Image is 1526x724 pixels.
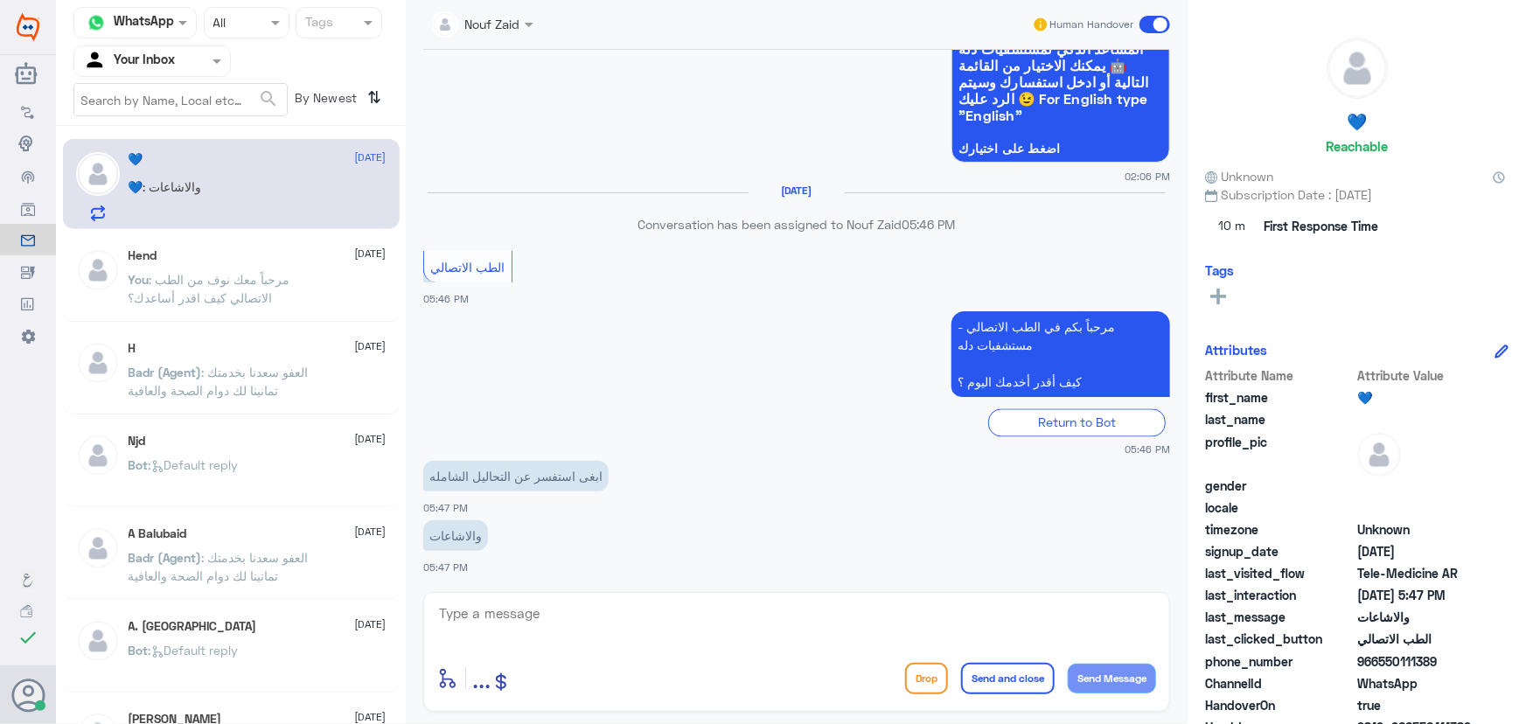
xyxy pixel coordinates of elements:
h5: Hend [129,248,157,263]
span: 966550111389 [1357,652,1484,671]
span: والاشاعات [1357,608,1484,626]
img: defaultAdmin.png [76,619,120,663]
button: ... [472,658,491,698]
span: [DATE] [355,524,387,540]
span: اضغط على اختيارك [958,142,1163,156]
span: Attribute Name [1205,366,1354,385]
img: Widebot Logo [17,13,39,41]
button: Avatar [11,679,45,712]
h6: Tags [1205,262,1234,278]
h6: [DATE] [749,184,845,197]
span: Tele-Medicine AR [1357,564,1484,582]
img: yourInbox.svg [83,48,109,74]
span: profile_pic [1205,433,1354,473]
span: 10 m [1205,211,1258,242]
span: 05:46 PM [423,293,469,304]
span: : العفو سعدنا بخدمتك تمانينا لك دوام الصحة والعافية [129,365,309,398]
span: timezone [1205,520,1354,539]
span: : والاشاعات [143,179,202,194]
span: [DATE] [355,150,387,165]
h6: Reachable [1326,138,1388,154]
span: By Newest [288,83,361,118]
span: search [258,88,279,109]
div: Tags [303,12,333,35]
p: 17/9/2025, 5:46 PM [951,311,1170,397]
span: last_clicked_button [1205,630,1354,648]
h5: A. Turki [129,619,257,634]
span: [DATE] [355,246,387,261]
span: HandoverOn [1205,696,1354,714]
span: سعداء بتواجدك معنا اليوم 👋 أنا المساعد الذكي لمستشفيات دله 🤖 يمكنك الاختيار من القائمة التالية أو... [958,24,1163,123]
span: Human Handover [1049,17,1133,32]
h6: Attributes [1205,342,1267,358]
span: 05:46 PM [1125,442,1170,456]
img: defaultAdmin.png [76,152,120,196]
button: Drop [905,663,948,694]
h5: 💙 [1347,112,1367,132]
span: 02:06 PM [1125,169,1170,184]
img: defaultAdmin.png [76,434,120,477]
i: ⇅ [368,83,382,112]
span: الطب الاتصالي [1357,630,1484,648]
img: defaultAdmin.png [76,248,120,292]
span: 2025-09-17T14:47:15.622Z [1357,586,1484,604]
span: signup_date [1205,542,1354,560]
span: first_name [1205,388,1354,407]
p: Conversation has been assigned to Nouf Zaid [423,215,1170,233]
p: 17/9/2025, 5:47 PM [423,520,488,551]
span: last_name [1205,410,1354,428]
span: Unknown [1357,520,1484,539]
span: : Default reply [149,643,239,658]
div: Return to Bot [988,409,1166,436]
button: Send Message [1068,664,1156,693]
span: 05:47 PM [423,561,468,573]
span: Badr (Agent) [129,365,202,379]
span: Attribute Value [1357,366,1484,385]
h5: Njd [129,434,146,449]
span: : مرحباً معك نوف من الطب الاتصالي كيف اقدر أساعدك؟ [129,272,290,305]
span: : العفو سعدنا بخدمتك تمانينا لك دوام الصحة والعافية [129,550,309,583]
span: First Response Time [1264,217,1378,235]
span: [DATE] [355,338,387,354]
span: 05:47 PM [423,502,468,513]
button: search [258,85,279,114]
span: 2 [1357,674,1484,693]
span: [DATE] [355,616,387,632]
span: 2025-09-12T16:42:28.948Z [1357,542,1484,560]
span: ... [472,662,491,693]
span: true [1357,696,1484,714]
span: 💙 [129,179,143,194]
span: الطب الاتصالي [431,260,505,275]
h5: A Balubaid [129,526,187,541]
img: defaultAdmin.png [76,341,120,385]
i: check [17,627,38,648]
span: phone_number [1205,652,1354,671]
h5: H [129,341,136,356]
span: Subscription Date : [DATE] [1205,185,1509,204]
input: Search by Name, Local etc… [74,84,287,115]
img: whatsapp.png [83,10,109,36]
span: 05:46 PM [902,217,956,232]
span: [DATE] [355,431,387,447]
span: : Default reply [149,457,239,472]
span: last_visited_flow [1205,564,1354,582]
img: defaultAdmin.png [1327,38,1387,98]
span: last_message [1205,608,1354,626]
span: null [1357,477,1484,495]
img: defaultAdmin.png [76,526,120,570]
span: Bot [129,643,149,658]
span: ChannelId [1205,674,1354,693]
button: Send and close [961,663,1055,694]
span: gender [1205,477,1354,495]
h5: 💙 [129,152,143,167]
span: locale [1205,498,1354,517]
img: defaultAdmin.png [1357,433,1401,477]
span: You [129,272,150,287]
span: Badr (Agent) [129,550,202,565]
p: 17/9/2025, 5:47 PM [423,461,609,491]
span: null [1357,498,1484,517]
span: Unknown [1205,167,1273,185]
span: last_interaction [1205,586,1354,604]
span: Bot [129,457,149,472]
span: 💙 [1357,388,1484,407]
